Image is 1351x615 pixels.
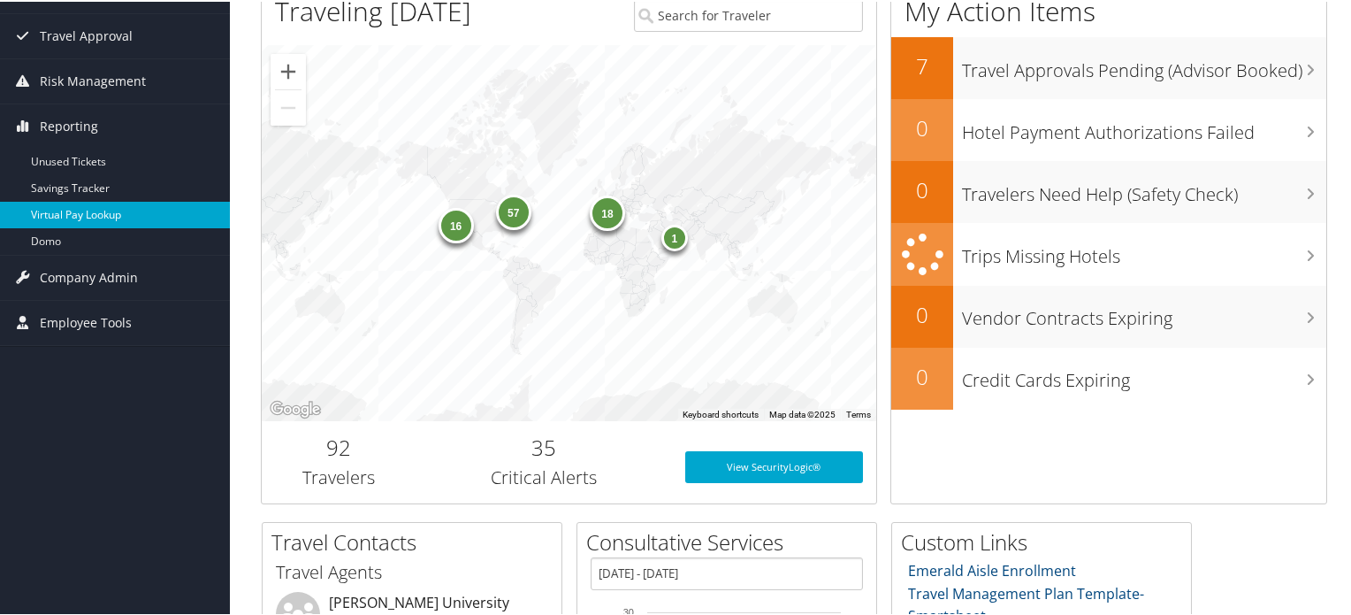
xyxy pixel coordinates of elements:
span: Map data ©2025 [769,408,836,418]
h3: Travelers [275,464,402,488]
h2: 0 [891,298,953,328]
a: View SecurityLogic® [685,450,864,481]
span: Employee Tools [40,299,132,343]
h2: 92 [275,431,402,461]
div: 57 [495,193,530,228]
h3: Travel Approvals Pending (Advisor Booked) [962,48,1326,81]
button: Keyboard shortcuts [683,407,759,419]
div: 1 [660,222,687,249]
h3: Trips Missing Hotels [962,234,1326,267]
h2: 0 [891,360,953,390]
span: Risk Management [40,58,146,102]
span: Reporting [40,103,98,147]
span: Company Admin [40,254,138,298]
a: 7Travel Approvals Pending (Advisor Booked) [891,35,1326,97]
h3: Credit Cards Expiring [962,357,1326,391]
a: 0Credit Cards Expiring [891,346,1326,408]
span: Travel Approval [40,12,133,57]
h3: Travel Agents [276,558,548,583]
a: 0Travelers Need Help (Safety Check) [891,159,1326,221]
div: 18 [590,194,625,229]
button: Zoom in [271,52,306,88]
h3: Hotel Payment Authorizations Failed [962,110,1326,143]
h3: Critical Alerts [429,464,659,488]
h3: Vendor Contracts Expiring [962,296,1326,329]
div: 16 [438,205,473,241]
img: Google [266,396,324,419]
h2: 0 [891,173,953,204]
a: 0Vendor Contracts Expiring [891,284,1326,346]
h3: Travelers Need Help (Safety Check) [962,172,1326,205]
a: Terms (opens in new tab) [846,408,871,418]
h2: Custom Links [901,526,1191,556]
h2: Travel Contacts [271,526,561,556]
button: Zoom out [271,88,306,124]
a: Emerald Aisle Enrollment [908,559,1076,579]
a: Trips Missing Hotels [891,221,1326,284]
h2: Consultative Services [586,526,876,556]
a: Open this area in Google Maps (opens a new window) [266,396,324,419]
a: 0Hotel Payment Authorizations Failed [891,97,1326,159]
h2: 0 [891,111,953,142]
h2: 7 [891,50,953,80]
h2: 35 [429,431,659,461]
